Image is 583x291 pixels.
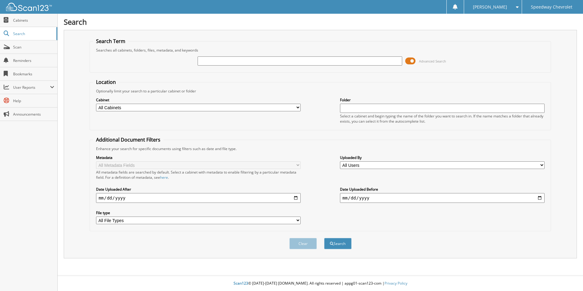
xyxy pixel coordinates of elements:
span: Help [13,98,54,103]
input: start [96,193,301,203]
label: Cabinet [96,97,301,102]
h1: Search [64,17,577,27]
span: Announcements [13,112,54,117]
button: Search [324,238,352,249]
label: File type [96,210,301,215]
label: Folder [340,97,545,102]
img: scan123-logo-white.svg [6,3,52,11]
span: Advanced Search [419,59,446,63]
a: Privacy Policy [384,281,407,286]
a: here [160,175,168,180]
label: Uploaded By [340,155,545,160]
span: Reminders [13,58,54,63]
input: end [340,193,545,203]
span: Scan123 [234,281,248,286]
legend: Search Term [93,38,128,45]
button: Clear [289,238,317,249]
div: Searches all cabinets, folders, files, metadata, and keywords [93,48,548,53]
span: Bookmarks [13,71,54,77]
legend: Location [93,79,119,85]
span: User Reports [13,85,50,90]
label: Date Uploaded Before [340,187,545,192]
div: All metadata fields are searched by default. Select a cabinet with metadata to enable filtering b... [96,170,301,180]
div: Select a cabinet and begin typing the name of the folder you want to search in. If the name match... [340,113,545,124]
span: Scan [13,45,54,50]
span: Speedway Chevrolet [531,5,572,9]
div: Optionally limit your search to a particular cabinet or folder [93,88,548,94]
div: Enhance your search for specific documents using filters such as date and file type. [93,146,548,151]
span: [PERSON_NAME] [473,5,507,9]
span: Cabinets [13,18,54,23]
div: © [DATE]-[DATE] [DOMAIN_NAME]. All rights reserved | appg01-scan123-com | [58,276,583,291]
label: Metadata [96,155,301,160]
span: Search [13,31,53,36]
label: Date Uploaded After [96,187,301,192]
legend: Additional Document Filters [93,136,163,143]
